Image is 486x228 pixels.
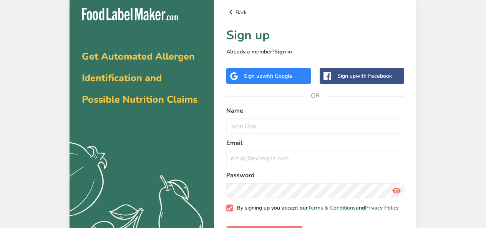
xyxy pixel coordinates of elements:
[274,48,292,55] a: Sign in
[304,84,327,107] span: OR
[262,72,292,80] span: with Google
[226,118,404,134] input: John Doe
[226,26,404,45] h1: Sign up
[226,106,404,115] label: Name
[356,72,392,80] span: with Facebook
[365,204,399,211] a: Privacy Policy
[308,204,356,211] a: Terms & Conditions
[337,72,392,80] div: Sign up
[226,171,404,180] label: Password
[82,50,197,106] span: Get Automated Allergen Identification and Possible Nutrition Claims
[226,138,404,148] label: Email
[244,72,292,80] div: Sign up
[226,48,404,56] p: Already a member?
[82,8,178,20] img: Food Label Maker
[226,151,404,166] input: email@example.com
[233,205,399,211] span: By signing up you accept our and
[226,8,404,17] a: Back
